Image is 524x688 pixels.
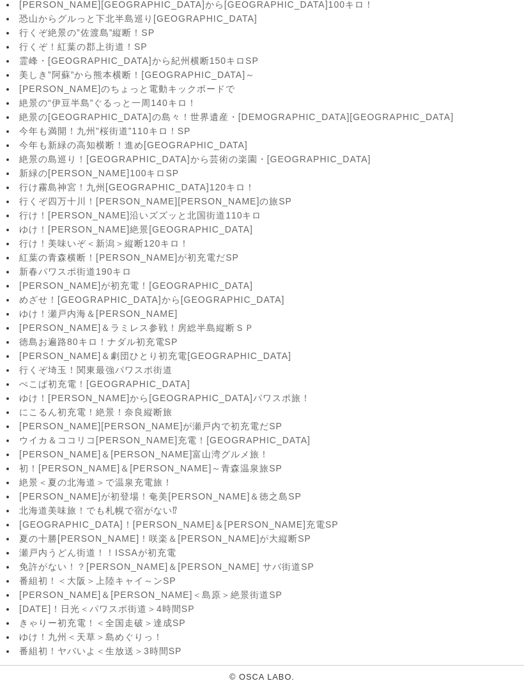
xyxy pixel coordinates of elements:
[19,280,521,292] a: [PERSON_NAME]が初充電！[GEOGRAPHIC_DATA]
[19,42,521,53] a: 行くぞ！紅葉の郡上街道！SP
[19,98,521,109] a: 絶景の“伊豆半島”ぐるっと一周140キロ！
[19,56,521,67] a: 霊峰・[GEOGRAPHIC_DATA]から紀州横断150キロSP
[19,252,521,264] a: 紅葉の青森横断！[PERSON_NAME]が初充電だSP
[19,519,521,531] a: [GEOGRAPHIC_DATA]！[PERSON_NAME]＆[PERSON_NAME]充電SP
[19,407,521,418] a: にこるん初充電！絶景！奈良縦断旅
[19,168,521,180] a: 新緑の[PERSON_NAME]100キロSP
[19,27,521,39] a: 行くぞ絶景の”佐渡島”縦断！SP
[19,533,521,545] a: 夏の十勝[PERSON_NAME]！咲楽＆[PERSON_NAME]が大縦断SP
[19,646,521,657] a: 番組初！ヤバいよ＜生放送＞3時間SP
[19,477,521,489] a: 絶景＜夏の北海道＞で温泉充電旅！
[19,463,521,475] a: 初！[PERSON_NAME]＆[PERSON_NAME]～青森温泉旅SP
[19,365,521,376] a: 行くぞ埼玉！関東最強パワスポ街道
[19,210,521,222] a: 行け！[PERSON_NAME]沿いズズッと北国街道110キロ
[19,13,521,25] a: 恐山からグルっと下北半島巡り[GEOGRAPHIC_DATA]
[19,112,521,123] a: 絶景の[GEOGRAPHIC_DATA]の島々！世界遺産・[DEMOGRAPHIC_DATA][GEOGRAPHIC_DATA]
[19,435,521,447] a: ウイカ＆ココリコ[PERSON_NAME]充電！[GEOGRAPHIC_DATA]
[19,393,521,404] a: ゆけ！[PERSON_NAME]から[GEOGRAPHIC_DATA]パワスポ旅！
[19,421,521,432] a: [PERSON_NAME][PERSON_NAME]が瀬戸内で初充電だSP
[19,238,521,250] a: 行け！美味いぞ＜新潟＞縦断120キロ！
[19,126,521,137] a: 今年も満開！九州”桜街道”110キロ！SP
[19,351,521,362] a: [PERSON_NAME]＆劇団ひとり初充電[GEOGRAPHIC_DATA]
[19,196,521,208] a: 行くぞ四万十川！[PERSON_NAME][PERSON_NAME]の旅SP
[38,9,75,20] a: tokotaha
[19,309,521,320] a: ゆけ！瀬戸内海＆[PERSON_NAME]
[19,491,521,503] a: [PERSON_NAME]が初登場！奄美[PERSON_NAME]＆徳之島SP
[19,618,521,629] a: きゃりー初充電！＜全国走破＞達成SP
[19,224,521,236] a: ゆけ！[PERSON_NAME]絶景[GEOGRAPHIC_DATA]
[19,379,521,390] a: ぺこぱ初充電！[GEOGRAPHIC_DATA]
[19,632,521,643] a: ゆけ！九州＜天草＞島めぐりっ！
[19,337,521,348] a: 徳島お遍路80キロ！ナダル初充電SP
[19,590,521,601] a: [PERSON_NAME]＆[PERSON_NAME]＜島原＞絶景街道SP
[19,182,521,194] a: 行け霧島神宮！九州[GEOGRAPHIC_DATA]120キロ！
[19,449,521,461] a: [PERSON_NAME]＆[PERSON_NAME]富山湾グルメ旅！
[19,604,521,615] a: [DATE]！日光＜パワスポ街道＞4時間SP
[19,154,521,165] a: 絶景の島巡り！[GEOGRAPHIC_DATA]から芸術の楽園・[GEOGRAPHIC_DATA]
[19,323,521,334] a: [PERSON_NAME]＆ラミレス参戦！房総半島縦断ＳＰ
[19,576,521,587] a: 番組初！＜大阪＞上陸キャイ～ンSP
[19,505,521,517] a: 北海道美味旅！でも札幌で宿がない⁉
[19,84,521,95] a: [PERSON_NAME]のちょっと電動キックボードで
[19,140,521,151] a: 今年も新緑の高知横断！進め[GEOGRAPHIC_DATA]
[19,562,521,573] a: 免許がない！？[PERSON_NAME]＆[PERSON_NAME] サバ街道SP
[19,547,521,559] a: 瀬戸内うどん街道！！ISSAが初充電
[19,70,521,81] a: 美しき”阿蘇”から熊本横断！[GEOGRAPHIC_DATA]～
[19,294,521,306] a: めざせ！[GEOGRAPHIC_DATA]から[GEOGRAPHIC_DATA]
[19,266,521,278] a: 新春パワスポ街道190キロ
